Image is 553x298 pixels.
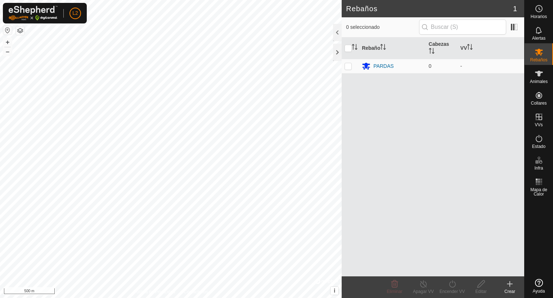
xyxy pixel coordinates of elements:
button: Capas del Mapa [16,26,24,35]
input: Buscar (S) [419,19,506,35]
td: - [458,59,524,73]
span: Collares [531,101,547,105]
span: Alertas [532,36,545,40]
span: Horarios [531,14,547,19]
button: – [3,47,12,56]
span: Estado [532,144,545,149]
span: L2 [72,9,78,17]
span: Animales [530,79,548,84]
span: 0 [429,63,432,69]
span: Eliminar [387,289,402,294]
div: Crear [495,288,524,295]
p-sorticon: Activar para ordenar [467,45,473,51]
span: i [334,288,335,294]
span: Infra [534,166,543,170]
div: Apagar VV [409,288,438,295]
p-sorticon: Activar para ordenar [380,45,386,51]
a: Contáctenos [184,289,208,295]
th: VV [458,38,524,59]
th: Rebaño [359,38,426,59]
img: Logo Gallagher [9,6,58,21]
span: VVs [535,123,543,127]
h2: Rebaños [346,4,513,13]
button: + [3,38,12,47]
a: Ayuda [525,276,553,296]
th: Cabezas [426,38,458,59]
div: Editar [467,288,495,295]
p-sorticon: Activar para ordenar [352,45,358,51]
span: 1 [513,3,517,14]
a: Política de Privacidad [134,289,175,295]
p-sorticon: Activar para ordenar [429,49,435,55]
span: Rebaños [530,58,547,62]
div: Encender VV [438,288,467,295]
button: i [331,287,338,295]
span: Ayuda [533,289,545,293]
div: PARDAS [373,62,394,70]
button: Restablecer Mapa [3,26,12,35]
span: Mapa de Calor [526,188,551,196]
span: 0 seleccionado [346,23,419,31]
